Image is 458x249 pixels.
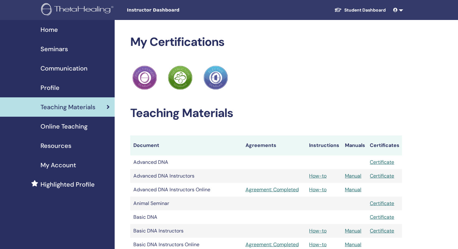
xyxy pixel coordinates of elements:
a: Manual [345,173,361,179]
th: Certificates [367,135,402,155]
span: Teaching Materials [41,102,95,112]
h2: Teaching Materials [130,106,402,120]
a: Certificate [370,173,394,179]
img: Practitioner [132,66,157,90]
span: Seminars [41,44,68,54]
td: Advanced DNA [130,155,242,169]
td: Advanced DNA Instructors Online [130,183,242,197]
th: Agreements [242,135,306,155]
span: Resources [41,141,71,150]
a: How-to [309,186,327,193]
h2: My Certifications [130,35,402,49]
a: Certificate [370,214,394,220]
span: Instructor Dashboard [127,7,220,13]
a: Agreement: Completed [246,241,303,248]
a: Certificate [370,200,394,207]
img: Practitioner [168,66,192,90]
img: graduation-cap-white.svg [334,7,342,12]
th: Document [130,135,242,155]
img: Practitioner [203,66,228,90]
a: Manual [345,227,361,234]
span: Highlighted Profile [41,180,95,189]
a: Student Dashboard [329,4,391,16]
td: Animal Seminar [130,197,242,210]
span: Profile [41,83,60,92]
a: Manual [345,186,361,193]
td: Basic DNA [130,210,242,224]
a: How-to [309,173,327,179]
a: Agreement: Completed [246,186,303,193]
span: Communication [41,64,88,73]
a: Certificate [370,227,394,234]
th: Manuals [342,135,367,155]
a: How-to [309,241,327,248]
td: Basic DNA Instructors [130,224,242,238]
span: Online Teaching [41,122,88,131]
span: My Account [41,160,76,170]
td: Advanced DNA Instructors [130,169,242,183]
a: Certificate [370,159,394,165]
img: logo.png [41,3,116,17]
th: Instructions [306,135,342,155]
span: Home [41,25,58,34]
a: How-to [309,227,327,234]
a: Manual [345,241,361,248]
